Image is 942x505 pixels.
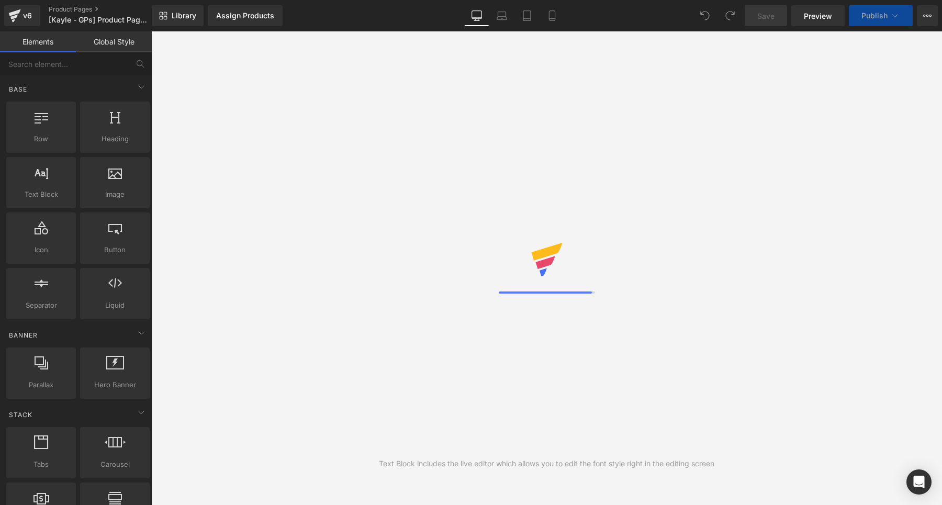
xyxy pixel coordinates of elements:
span: Parallax [9,379,73,390]
a: v6 [4,5,40,26]
span: Text Block [9,189,73,200]
button: Redo [720,5,741,26]
div: v6 [21,9,34,23]
span: Preview [804,10,832,21]
span: Stack [8,410,33,420]
a: Preview [791,5,845,26]
div: Assign Products [216,12,274,20]
span: Library [172,11,196,20]
a: New Library [152,5,204,26]
span: Hero Banner [83,379,147,390]
span: Save [757,10,775,21]
button: More [917,5,938,26]
span: Button [83,244,147,255]
div: Text Block includes the live editor which allows you to edit the font style right in the editing ... [379,458,714,469]
span: Icon [9,244,73,255]
a: Global Style [76,31,152,52]
span: Publish [861,12,888,20]
span: Base [8,84,28,94]
span: [Kayle - GPs] Product Page v1.2 [49,16,149,24]
a: Mobile [540,5,565,26]
button: Undo [694,5,715,26]
a: Desktop [464,5,489,26]
a: Tablet [514,5,540,26]
a: Product Pages [49,5,169,14]
span: Carousel [83,459,147,470]
span: Liquid [83,300,147,311]
span: Tabs [9,459,73,470]
span: Row [9,133,73,144]
a: Laptop [489,5,514,26]
span: Banner [8,330,39,340]
span: Image [83,189,147,200]
span: Separator [9,300,73,311]
div: Open Intercom Messenger [906,469,932,495]
span: Heading [83,133,147,144]
button: Publish [849,5,913,26]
